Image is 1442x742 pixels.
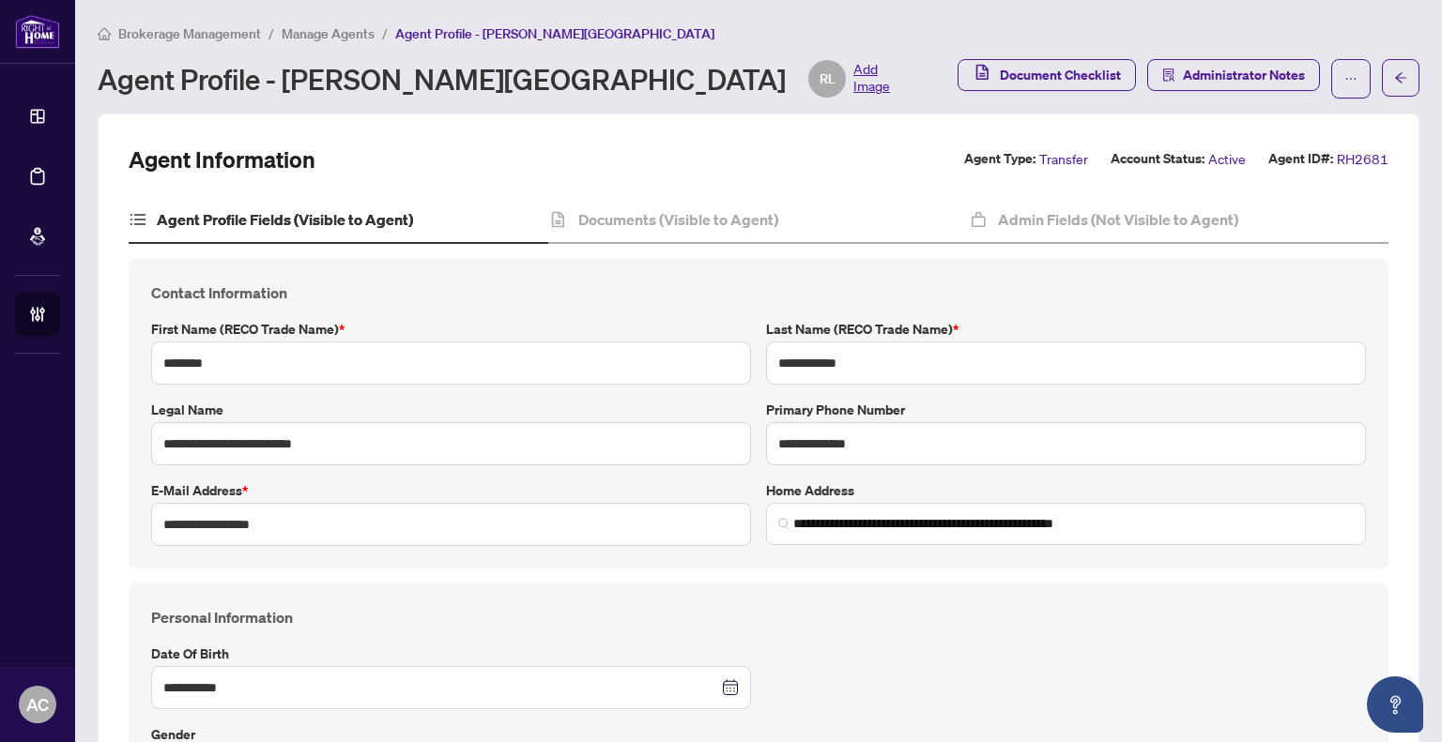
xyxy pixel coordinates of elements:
[268,23,274,44] li: /
[1111,148,1204,170] label: Account Status:
[853,60,890,98] span: Add Image
[151,281,1366,304] h4: Contact Information
[1000,60,1121,90] span: Document Checklist
[1337,148,1388,170] span: RH2681
[1394,71,1407,84] span: arrow-left
[766,400,1366,420] label: Primary Phone Number
[157,208,413,231] h4: Agent Profile Fields (Visible to Agent)
[1367,676,1423,733] button: Open asap
[151,400,751,420] label: Legal Name
[151,319,751,340] label: First Name (RECO Trade Name)
[26,691,49,718] span: AC
[151,644,751,664] label: Date of Birth
[1183,60,1305,90] span: Administrator Notes
[1039,148,1088,170] span: Transfer
[1147,59,1320,91] button: Administrator Notes
[766,480,1366,501] label: Home Address
[1268,148,1333,170] label: Agent ID#:
[958,59,1136,91] button: Document Checklist
[98,27,111,40] span: home
[964,148,1035,170] label: Agent Type:
[1208,148,1246,170] span: Active
[820,68,836,89] span: RL
[151,606,1366,628] h4: Personal Information
[578,208,778,231] h4: Documents (Visible to Agent)
[395,25,714,42] span: Agent Profile - [PERSON_NAME][GEOGRAPHIC_DATA]
[118,25,261,42] span: Brokerage Management
[98,60,890,98] div: Agent Profile - [PERSON_NAME][GEOGRAPHIC_DATA]
[151,480,751,501] label: E-mail Address
[778,518,790,529] img: search_icon
[382,23,388,44] li: /
[998,208,1238,231] h4: Admin Fields (Not Visible to Agent)
[129,144,315,174] h2: Agent Information
[15,14,60,49] img: logo
[766,319,1366,340] label: Last Name (RECO Trade Name)
[1162,68,1175,82] span: solution
[1344,72,1358,85] span: ellipsis
[282,25,375,42] span: Manage Agents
